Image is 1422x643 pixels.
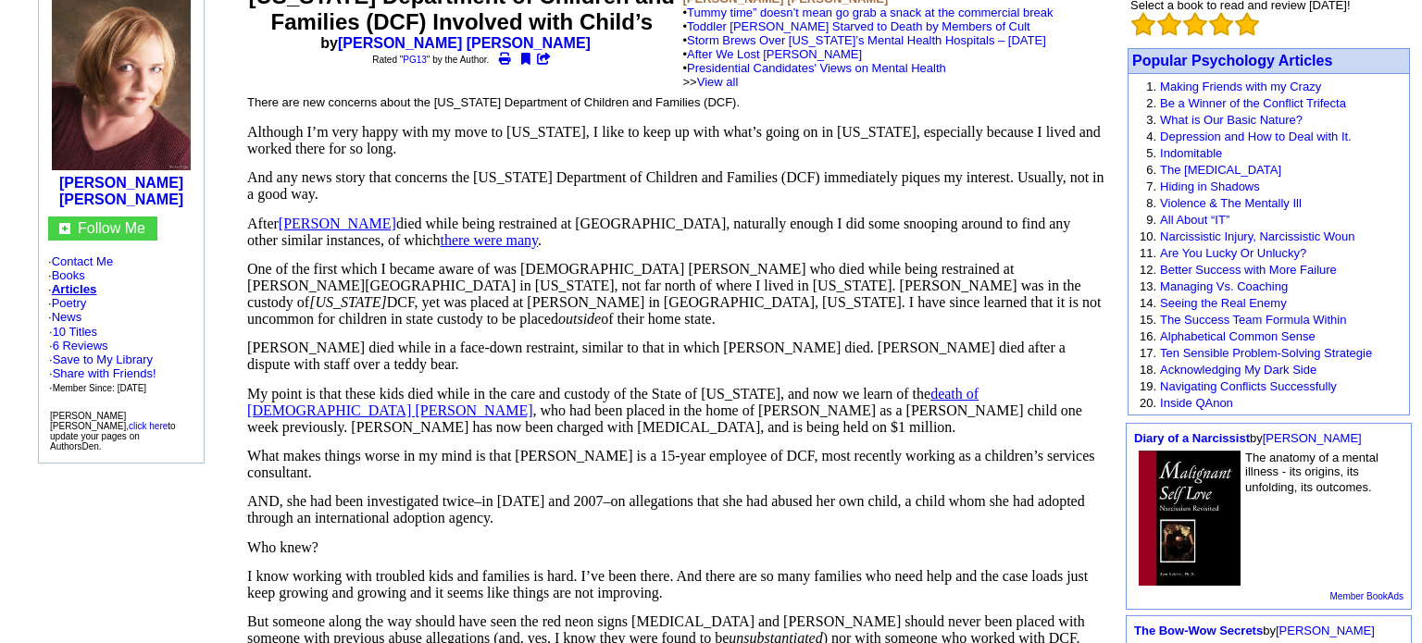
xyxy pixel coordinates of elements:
img: bigemptystars.png [1183,12,1207,36]
a: 10 Titles [53,325,97,339]
span: AND, she had been investigated twice–in [DATE] and 2007–on allegations that she had abused her ow... [247,493,1085,526]
a: Articles [52,282,97,296]
a: Are You Lucky Or Unlucky? [1160,246,1306,260]
span: My point is that these kids died while in the care and custody of the State of [US_STATE], and no... [247,386,1082,435]
b: by [320,35,603,51]
a: Acknowledging My Dark Side [1160,363,1316,377]
img: gc.jpg [59,223,70,234]
font: 16. [1140,329,1156,343]
font: by [1134,624,1375,637]
font: • >> [683,61,946,89]
font: [PERSON_NAME] [PERSON_NAME], to update your pages on AuthorsDen. [50,411,176,451]
a: Tummy time” doesn’t mean go grab a snack at the commercial break [687,6,1053,19]
img: 7235.JPG [1139,451,1241,586]
a: Diary of a Narcissist [1134,431,1250,445]
font: 17. [1140,346,1156,360]
font: · · · [49,352,156,394]
a: Depression and How to Deal with It. [1160,130,1352,143]
a: Popular Psychology Articles [1132,53,1332,68]
a: The Bow-Wow Secrets [1134,624,1263,637]
span: What makes things worse in my mind is that [PERSON_NAME] is a 15-year employee of DCF, most recen... [247,448,1094,480]
font: 7. [1146,179,1156,193]
a: click here [129,421,168,431]
font: There are new concerns about the [US_STATE] Department of Children and Families (DCF). [247,95,740,109]
a: Books [52,268,85,282]
font: · · [49,325,156,394]
a: 6 Reviews [53,339,108,352]
span: death of [DEMOGRAPHIC_DATA] [PERSON_NAME] [247,386,979,418]
a: Be a Winner of the Conflict Trifecta [1160,96,1346,110]
span: One of the first which I became aware of was [DEMOGRAPHIC_DATA] [PERSON_NAME] who died while bein... [247,261,1101,327]
a: The Success Team Formula Within [1160,313,1346,327]
font: 9. [1146,213,1156,227]
font: · · · · · [48,254,194,395]
a: News [52,310,82,324]
span: I know working with troubled kids and families is hard. I’ve been there. And there are so many fa... [247,568,1088,600]
a: Toddler [PERSON_NAME] Starved to Death by Members of Cult [687,19,1030,33]
font: 13. [1140,279,1156,293]
a: Making Friends with my Crazy [1160,80,1321,93]
span: Who knew? [247,539,318,555]
font: 20. [1140,396,1156,410]
a: View all [697,75,739,89]
img: bigemptystars.png [1209,12,1233,36]
a: Indomitable [1160,146,1222,160]
a: Hiding in Shadows [1160,179,1260,193]
a: Storm Brews Over [US_STATE]’s Mental Health Hospitals – [DATE] [687,33,1046,47]
font: 2. [1146,96,1156,110]
a: Seeing the Real Enemy [1160,296,1287,310]
font: 1. [1146,80,1156,93]
a: [PERSON_NAME] [PERSON_NAME] [59,175,183,207]
a: Poetry [52,296,87,310]
font: Member Since: [DATE] [53,383,147,393]
a: [PERSON_NAME] [279,216,396,231]
iframe: fb:like Facebook Social Plugin [254,66,670,84]
a: Better Success with More Failure [1160,263,1337,277]
span: Although I’m very happy with my move to [US_STATE], I like to keep up with what’s going on in [US... [247,124,1101,156]
font: by [1134,431,1362,445]
font: • [683,6,1054,89]
a: Navigating Conflicts Successfully [1160,379,1337,393]
font: 14. [1140,296,1156,310]
img: bigemptystars.png [1131,12,1155,36]
font: 6. [1146,163,1156,177]
i: [US_STATE] [309,294,387,310]
font: • [683,19,1046,89]
font: Rated " " by the Author. [372,55,489,65]
a: Presidential Candidates' Views on Mental Health [687,61,946,75]
font: 12. [1140,263,1156,277]
span: And any news story that concerns the [US_STATE] Department of Children and Families (DCF) immedia... [247,169,1104,202]
a: All About “IT” [1160,213,1229,227]
a: PG13 [403,55,427,65]
a: [PERSON_NAME] [1276,624,1375,637]
a: [PERSON_NAME] [1263,431,1362,445]
a: there were many [440,232,538,248]
font: 5. [1146,146,1156,160]
a: Share with Friends! [53,366,156,380]
font: 18. [1140,363,1156,377]
a: After We Lost [PERSON_NAME] [687,47,862,61]
font: • [683,47,946,89]
a: What is Our Basic Nature? [1160,113,1303,127]
font: • [683,33,1046,89]
a: The [MEDICAL_DATA] [1160,163,1281,177]
a: Alphabetical Common Sense [1160,329,1316,343]
font: 8. [1146,196,1156,210]
img: bigemptystars.png [1157,12,1181,36]
a: Violence & The Mentally Ill [1160,196,1302,210]
font: 15. [1140,313,1156,327]
a: Inside QAnon [1160,396,1233,410]
a: Managing Vs. Coaching [1160,279,1288,293]
a: [PERSON_NAME] [PERSON_NAME] [338,35,591,51]
a: Member BookAds [1330,591,1403,601]
a: Follow Me [78,220,145,236]
font: 10. [1140,229,1156,243]
span: [PERSON_NAME] died while in a face-down restraint, similar to that in which [PERSON_NAME] died. [... [247,340,1066,372]
font: The anatomy of a mental illness - its origins, its unfolding, its outcomes. [1245,451,1378,494]
span: After died while being restrained at [GEOGRAPHIC_DATA], naturally enough I did some snooping arou... [247,216,1070,248]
